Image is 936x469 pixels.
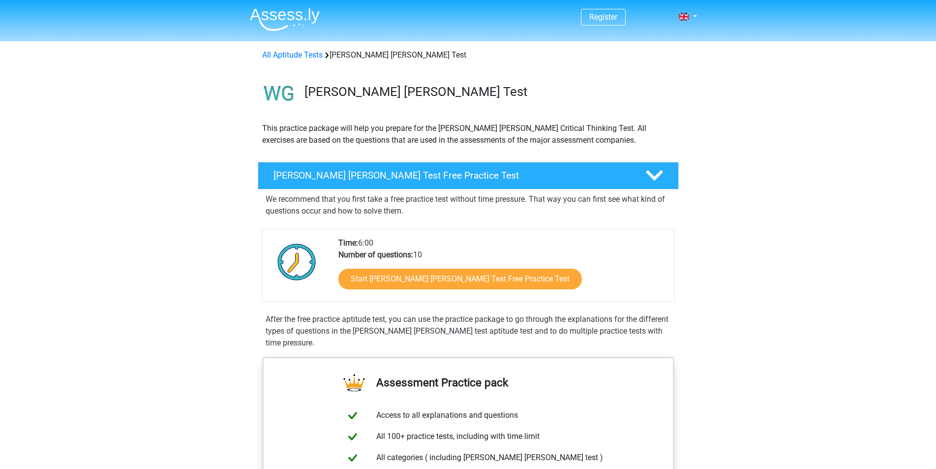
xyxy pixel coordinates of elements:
[331,237,674,301] div: 6:00 10
[250,8,320,31] img: Assessly
[266,193,671,217] p: We recommend that you first take a free practice test without time pressure. That way you can fir...
[262,313,675,349] div: After the free practice aptitude test, you can use the practice package to go through the explana...
[262,50,323,60] a: All Aptitude Tests
[273,170,630,181] h4: [PERSON_NAME] [PERSON_NAME] Test Free Practice Test
[338,238,358,248] b: Time:
[262,123,674,146] p: This practice package will help you prepare for the [PERSON_NAME] [PERSON_NAME] Critical Thinking...
[258,49,678,61] div: [PERSON_NAME] [PERSON_NAME] Test
[338,269,582,289] a: Start [PERSON_NAME] [PERSON_NAME] Test Free Practice Test
[272,237,322,286] img: Clock
[254,162,683,189] a: [PERSON_NAME] [PERSON_NAME] Test Free Practice Test
[258,73,300,115] img: watson glaser test
[304,84,671,99] h3: [PERSON_NAME] [PERSON_NAME] Test
[589,12,617,22] a: Register
[338,250,413,259] b: Number of questions:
